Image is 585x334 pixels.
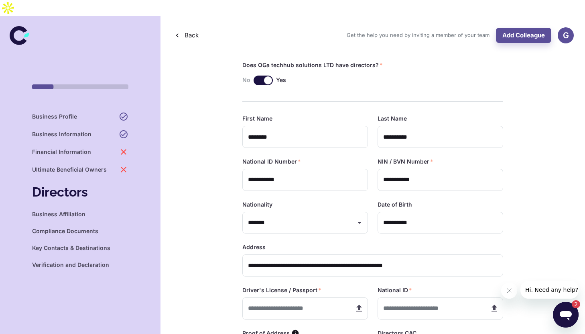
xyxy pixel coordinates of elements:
h4: Directors [32,182,88,202]
span: Get the help you need by inviting a member of your team [347,31,490,39]
h6: Business Information [32,130,91,139]
iframe: To enrich screen reader interactions, please activate Accessibility in Grammarly extension settings [553,302,579,328]
button: Back [172,28,202,43]
h6: Business Affiliation [32,210,85,219]
input: Choose date, selected date is 2 Jul 1995 [378,212,498,234]
iframe: Number of unread messages [564,300,580,308]
h6: Verification and Declaration [32,260,109,269]
h6: Business Profile [32,112,77,121]
label: Nationality [242,201,272,209]
label: Last Name [378,115,407,123]
label: Driver's License / Passport [242,286,321,294]
button: G [558,27,574,43]
h6: Financial Information [32,148,91,156]
h6: Ultimate Beneficial Owners [32,165,107,174]
label: National ID [378,286,412,294]
h6: Yes [276,76,286,85]
label: First Name [242,115,272,123]
h6: Key Contacts & Destinations [32,244,110,252]
iframe: Close message [501,283,517,299]
label: National ID Number [242,158,301,166]
button: Add Colleague [496,28,551,43]
label: Does OGa techhub solutions LTD have directors? [242,61,383,69]
h6: Compliance Documents [32,227,98,236]
h6: No [242,76,250,85]
iframe: Message from company [520,281,579,299]
label: Date of Birth [378,201,412,209]
label: Address [242,243,266,251]
button: Open [354,217,365,228]
label: NIN / BVN Number [378,158,433,166]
